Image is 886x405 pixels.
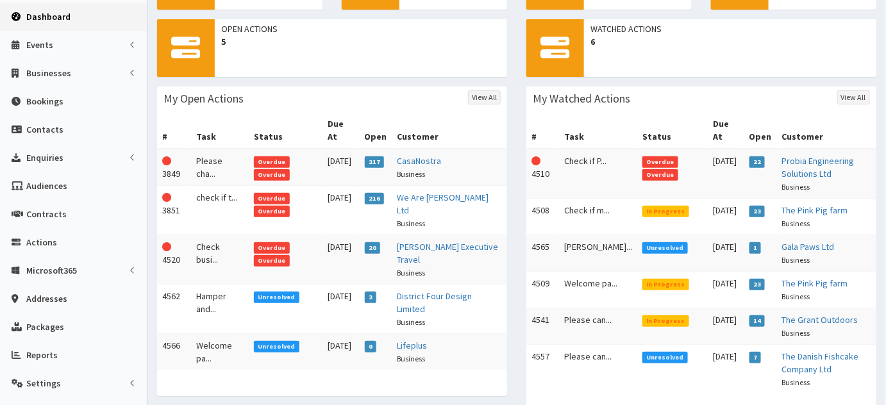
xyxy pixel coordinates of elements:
td: 3849 [157,149,191,186]
th: Due At [708,112,744,149]
a: Gala Paws Ltd [782,241,835,252]
small: Business [397,219,426,228]
small: Business [397,317,426,327]
span: Bookings [26,95,63,107]
span: 20 [365,242,381,254]
span: Open Actions [221,22,501,35]
span: Unresolved [642,352,688,363]
td: Hamper and... [191,285,249,334]
span: Overdue [254,242,290,254]
span: Audiences [26,180,67,192]
span: Reports [26,349,58,361]
a: View All [468,90,501,104]
th: Due At [323,112,360,149]
th: Customer [777,112,876,149]
a: The Pink Pig farm [782,277,848,289]
span: Contacts [26,124,63,135]
span: 23 [749,206,765,217]
span: Enquiries [26,152,63,163]
td: 4509 [526,272,559,308]
td: [DATE] [708,345,744,394]
small: Business [782,182,810,192]
span: 1 [749,242,762,254]
span: Unresolved [642,242,688,254]
a: The Danish Fishcake Company Ltd [782,351,859,375]
td: Check if P... [559,149,637,199]
td: 4566 [157,334,191,370]
td: Check if m... [559,199,637,235]
td: 4562 [157,285,191,334]
td: Please cha... [191,149,249,186]
span: Overdue [254,255,290,267]
span: 217 [365,156,385,168]
a: Probia Engineering Solutions Ltd [782,155,855,179]
a: Lifeplus [397,340,428,351]
td: [PERSON_NAME]... [559,235,637,272]
small: Business [397,354,426,363]
i: This Action is overdue! [162,242,171,251]
td: 4508 [526,199,559,235]
span: 14 [749,315,765,327]
td: Please can... [559,308,637,345]
small: Business [782,219,810,228]
span: Unresolved [254,341,299,352]
span: 2 [365,292,377,303]
td: Welcome pa... [559,272,637,308]
span: 6 [590,35,870,48]
td: Please can... [559,345,637,394]
small: Business [782,377,810,387]
span: In Progress [642,279,689,290]
span: Watched Actions [590,22,870,35]
a: The Pink Pig farm [782,204,848,216]
span: In Progress [642,315,689,327]
span: Overdue [642,169,678,181]
span: Overdue [254,206,290,217]
td: 4557 [526,345,559,394]
span: Overdue [254,169,290,181]
span: Overdue [254,156,290,168]
td: [DATE] [323,186,360,235]
span: Microsoft365 [26,265,77,276]
span: In Progress [642,206,689,217]
td: [DATE] [323,334,360,370]
i: This Action is overdue! [162,193,171,202]
a: View All [837,90,870,104]
i: This Action is overdue! [162,156,171,165]
a: [PERSON_NAME] Executive Travel [397,241,499,265]
h3: My Open Actions [163,93,244,104]
h3: My Watched Actions [533,93,630,104]
th: # [526,112,559,149]
td: [DATE] [708,235,744,272]
td: [DATE] [708,149,744,199]
small: Business [397,169,426,179]
span: Settings [26,377,61,389]
span: Actions [26,236,57,248]
span: Dashboard [26,11,71,22]
a: CasaNostra [397,155,442,167]
th: Customer [392,112,507,149]
td: Welcome pa... [191,334,249,370]
th: Open [744,112,777,149]
th: Task [191,112,249,149]
span: Businesses [26,67,71,79]
i: This Action is overdue! [531,156,540,165]
span: Events [26,39,53,51]
span: 216 [365,193,385,204]
th: Task [559,112,637,149]
span: 23 [749,279,765,290]
td: [DATE] [323,285,360,334]
a: The Grant Outdoors [782,314,858,326]
td: [DATE] [323,235,360,285]
small: Business [782,255,810,265]
span: 0 [365,341,377,352]
td: [DATE] [708,199,744,235]
span: Contracts [26,208,67,220]
span: Overdue [642,156,678,168]
th: Status [637,112,708,149]
td: Check busi... [191,235,249,285]
span: Overdue [254,193,290,204]
span: 22 [749,156,765,168]
td: 4565 [526,235,559,272]
span: Addresses [26,293,67,304]
th: Status [249,112,323,149]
